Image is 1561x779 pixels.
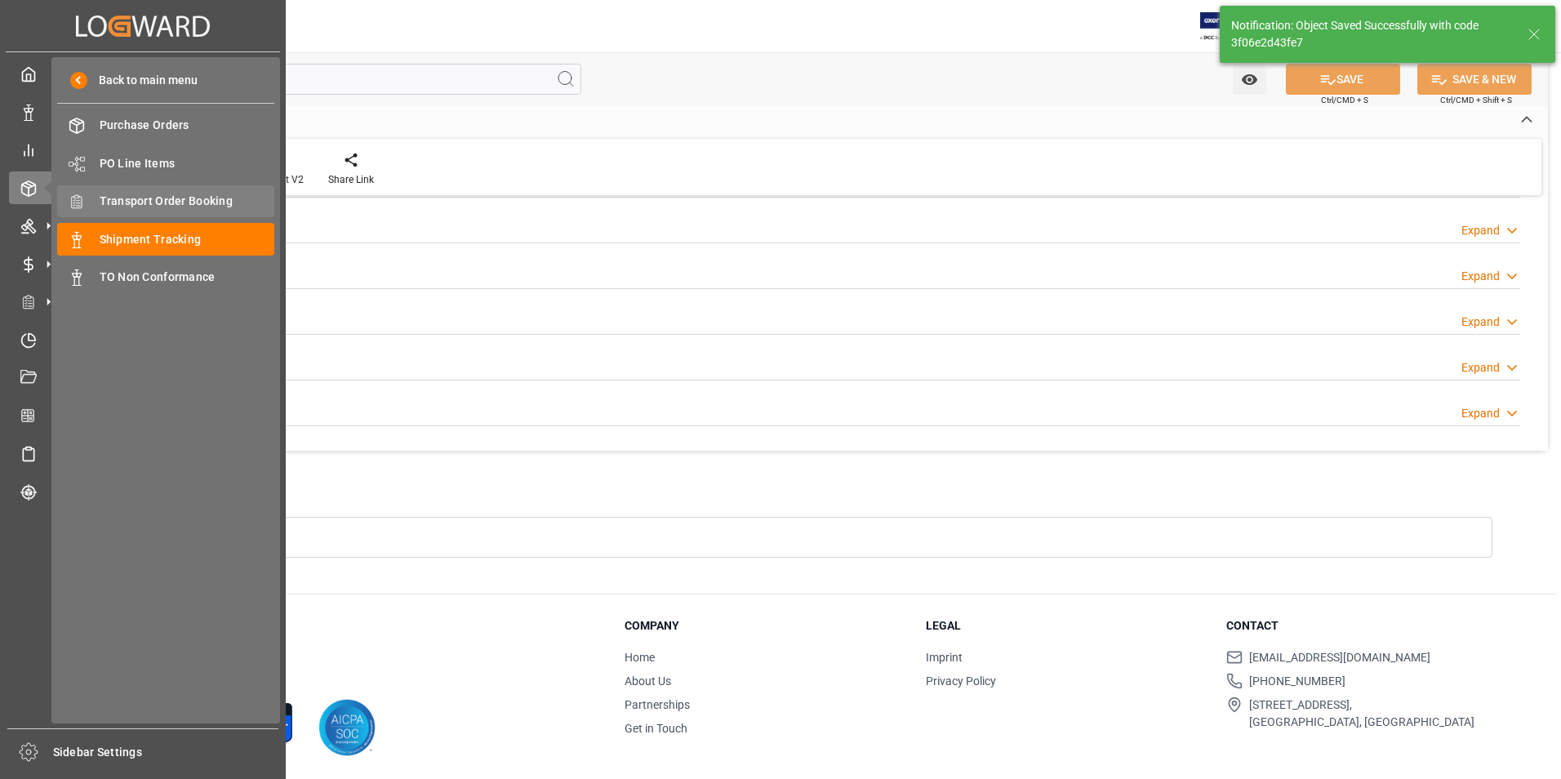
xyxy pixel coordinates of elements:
[926,651,963,664] a: Imprint
[100,231,275,248] span: Shipment Tracking
[1461,359,1500,376] div: Expand
[1440,94,1512,106] span: Ctrl/CMD + Shift + S
[1249,649,1430,666] span: [EMAIL_ADDRESS][DOMAIN_NAME]
[1321,94,1368,106] span: Ctrl/CMD + S
[57,109,274,141] a: Purchase Orders
[1249,673,1345,690] span: [PHONE_NUMBER]
[625,722,687,735] a: Get in Touch
[328,172,374,187] div: Share Link
[1461,405,1500,422] div: Expand
[1461,268,1500,285] div: Expand
[625,617,905,634] h3: Company
[1233,64,1266,95] button: open menu
[9,134,277,166] a: My Reports
[625,651,655,664] a: Home
[1200,12,1256,41] img: Exertis%20JAM%20-%20Email%20Logo.jpg_1722504956.jpg
[9,399,277,431] a: CO2 Calculator
[57,185,274,217] a: Transport Order Booking
[318,699,376,756] img: AICPA SOC
[1417,64,1532,95] button: SAVE & NEW
[9,323,277,355] a: Timeslot Management V2
[625,674,671,688] a: About Us
[9,96,277,127] a: Data Management
[57,147,274,179] a: PO Line Items
[108,655,584,670] p: © 2025 Logward. All rights reserved.
[57,261,274,293] a: TO Non Conformance
[75,64,581,95] input: Search Fields
[9,58,277,90] a: My Cockpit
[9,362,277,394] a: Document Management
[926,617,1207,634] h3: Legal
[1461,314,1500,331] div: Expand
[100,155,275,172] span: PO Line Items
[87,72,198,89] span: Back to main menu
[1461,222,1500,239] div: Expand
[1231,17,1512,51] div: Notification: Object Saved Successfully with code 3f06e2d43fe7
[1249,697,1474,731] span: [STREET_ADDRESS], [GEOGRAPHIC_DATA], [GEOGRAPHIC_DATA]
[1226,617,1507,634] h3: Contact
[926,674,996,688] a: Privacy Policy
[100,193,275,210] span: Transport Order Booking
[100,117,275,134] span: Purchase Orders
[108,670,584,684] p: Version 1.1.127
[9,475,277,507] a: Tracking Shipment
[625,698,690,711] a: Partnerships
[57,223,274,255] a: Shipment Tracking
[9,438,277,470] a: Sailing Schedules
[1286,64,1400,95] button: SAVE
[100,269,275,286] span: TO Non Conformance
[53,744,279,761] span: Sidebar Settings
